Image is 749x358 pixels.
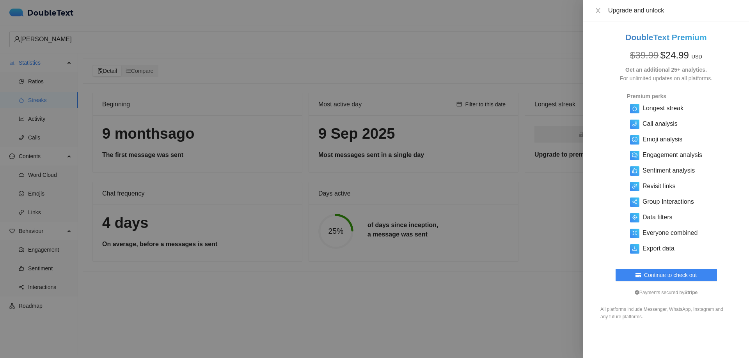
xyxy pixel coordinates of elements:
span: Continue to check out [644,271,697,279]
span: Payments secured by [635,290,698,295]
span: safety-certificate [635,290,639,295]
h2: DoubleText Premium [593,31,740,44]
strong: Get an additional 25+ analytics. [625,67,707,73]
span: credit-card [635,272,641,279]
span: All platforms include Messenger, WhatsApp, Instagram and any future platforms. [600,307,723,319]
h5: Longest streak [643,104,683,113]
button: credit-cardContinue to check out [616,269,717,281]
button: Close [593,7,603,14]
b: Stripe [684,290,698,295]
span: fullscreen-exit [632,230,637,236]
span: fire [632,106,637,111]
span: phone [632,121,637,127]
h5: Data filters [643,213,672,222]
h5: Everyone combined [643,228,698,238]
span: share-alt [632,199,637,205]
strong: Premium perks [627,93,666,99]
span: like [632,168,637,173]
h5: Sentiment analysis [643,166,695,175]
h5: Export data [643,244,674,253]
h5: Call analysis [643,119,678,129]
span: close [595,7,601,14]
span: comment [632,152,637,158]
h5: Revisit links [643,182,675,191]
span: For unlimited updates on all platforms. [620,75,712,81]
span: $ 39.99 [630,50,658,60]
span: download [632,246,637,251]
div: Upgrade and unlock [608,6,740,15]
span: smile [632,137,637,142]
h5: Group Interactions [643,197,694,206]
h5: Engagement analysis [643,150,702,160]
span: link [632,183,637,189]
span: $ 24.99 [660,50,689,60]
span: USD [692,54,702,60]
h5: Emoji analysis [643,135,682,144]
span: aim [632,215,637,220]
